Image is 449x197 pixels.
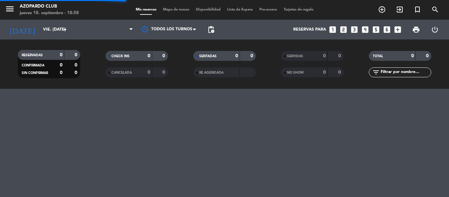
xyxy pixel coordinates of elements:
[350,25,359,34] i: looks_3
[280,8,317,12] span: Tarjetas de regalo
[20,3,79,10] div: Azopardo Club
[235,54,238,58] strong: 0
[338,54,342,58] strong: 0
[60,70,62,75] strong: 0
[256,8,280,12] span: Pre-acceso
[361,25,369,34] i: looks_4
[5,4,15,16] button: menu
[431,26,439,34] i: power_settings_new
[75,53,79,57] strong: 0
[111,55,130,58] span: CHECK INS
[328,25,337,34] i: looks_one
[396,6,404,13] i: exit_to_app
[199,71,224,74] span: RE AGENDADA
[287,55,303,58] span: SERVIDAS
[412,26,420,34] span: print
[383,25,391,34] i: looks_6
[111,71,132,74] span: CANCELADA
[373,55,383,58] span: TOTAL
[293,27,326,32] span: Reservas para
[22,71,48,75] span: SIN CONFIRMAR
[22,64,44,67] span: CONFIRMADA
[61,26,69,34] i: arrow_drop_down
[378,6,386,13] i: add_circle_outline
[22,54,43,57] span: RESERVADAS
[224,8,256,12] span: Lista de Espera
[411,54,414,58] strong: 0
[148,70,150,75] strong: 0
[75,63,79,67] strong: 0
[380,69,431,76] input: Filtrar por nombre...
[5,22,40,37] i: [DATE]
[431,6,439,13] i: search
[60,63,62,67] strong: 0
[132,8,160,12] span: Mis reservas
[425,20,444,39] div: LOG OUT
[414,6,421,13] i: turned_in_not
[193,8,224,12] span: Disponibilidad
[162,70,166,75] strong: 0
[75,70,79,75] strong: 0
[199,55,217,58] span: SENTADAS
[372,68,380,76] i: filter_list
[372,25,380,34] i: looks_5
[20,10,79,16] div: jueves 18. septiembre - 18:58
[148,54,150,58] strong: 0
[5,4,15,14] i: menu
[393,25,402,34] i: add_box
[339,25,348,34] i: looks_two
[323,54,326,58] strong: 0
[250,54,254,58] strong: 0
[338,70,342,75] strong: 0
[160,8,193,12] span: Mapa de mesas
[323,70,326,75] strong: 0
[426,54,430,58] strong: 0
[162,54,166,58] strong: 0
[207,26,215,34] span: pending_actions
[60,53,62,57] strong: 0
[287,71,304,74] span: NO SHOW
